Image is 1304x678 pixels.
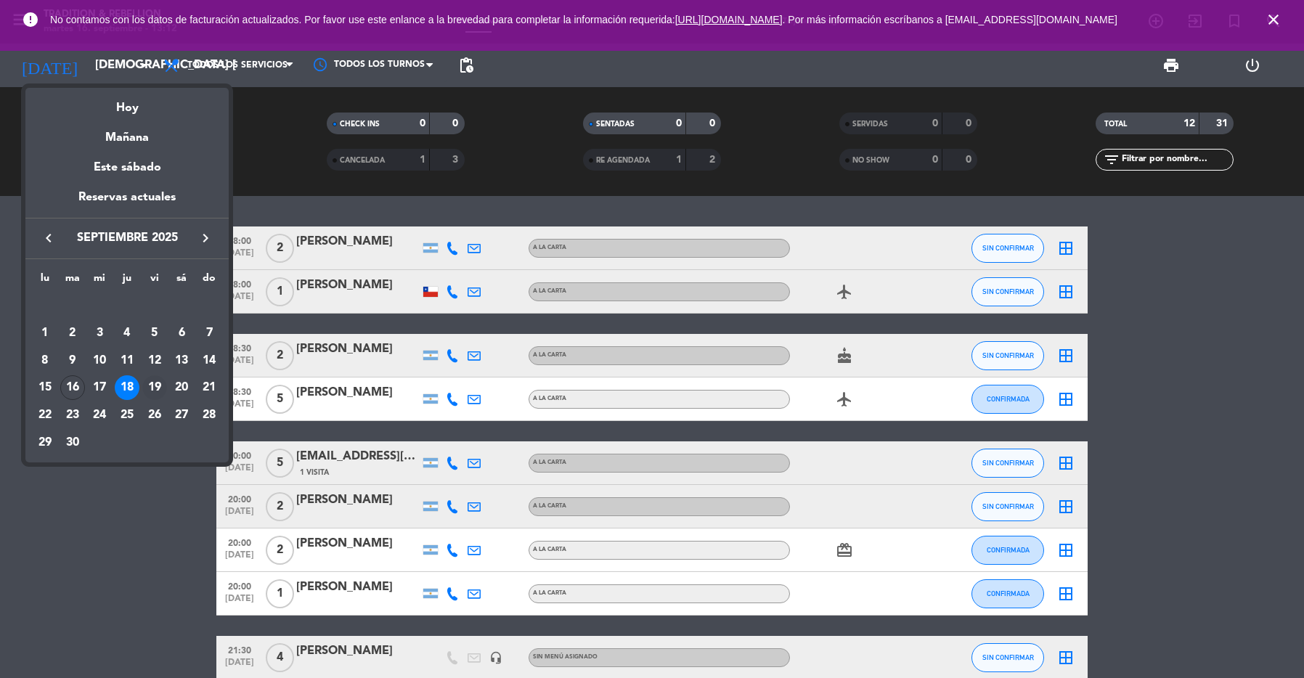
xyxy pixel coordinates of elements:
div: 5 [142,321,167,346]
div: 17 [87,375,112,400]
th: lunes [31,270,59,293]
td: 25 de septiembre de 2025 [113,401,141,429]
td: 23 de septiembre de 2025 [59,401,86,429]
div: 26 [142,403,167,428]
div: Este sábado [25,147,229,188]
td: 14 de septiembre de 2025 [195,347,223,375]
span: septiembre 2025 [62,229,192,248]
div: 21 [197,375,221,400]
div: 7 [197,321,221,346]
div: 30 [60,430,85,455]
div: 13 [169,348,194,373]
td: 7 de septiembre de 2025 [195,319,223,347]
div: Mañana [25,118,229,147]
td: 12 de septiembre de 2025 [141,347,168,375]
div: 2 [60,321,85,346]
div: 28 [197,403,221,428]
td: 2 de septiembre de 2025 [59,319,86,347]
td: 21 de septiembre de 2025 [195,374,223,401]
th: martes [59,270,86,293]
td: 11 de septiembre de 2025 [113,347,141,375]
td: 5 de septiembre de 2025 [141,319,168,347]
i: keyboard_arrow_left [40,229,57,247]
td: 9 de septiembre de 2025 [59,347,86,375]
td: 10 de septiembre de 2025 [86,347,113,375]
div: Reservas actuales [25,188,229,218]
div: 18 [115,375,139,400]
td: 29 de septiembre de 2025 [31,429,59,457]
td: 4 de septiembre de 2025 [113,319,141,347]
div: 11 [115,348,139,373]
div: Hoy [25,88,229,118]
div: 23 [60,403,85,428]
div: 1 [33,321,57,346]
td: 18 de septiembre de 2025 [113,374,141,401]
div: 27 [169,403,194,428]
div: 3 [87,321,112,346]
div: 29 [33,430,57,455]
div: 16 [60,375,85,400]
td: 26 de septiembre de 2025 [141,401,168,429]
th: domingo [195,270,223,293]
td: 8 de septiembre de 2025 [31,347,59,375]
td: 1 de septiembre de 2025 [31,319,59,347]
th: miércoles [86,270,113,293]
div: 24 [87,403,112,428]
button: keyboard_arrow_right [192,229,219,248]
td: 27 de septiembre de 2025 [168,401,196,429]
td: 19 de septiembre de 2025 [141,374,168,401]
div: 14 [197,348,221,373]
i: keyboard_arrow_right [197,229,214,247]
div: 12 [142,348,167,373]
div: 19 [142,375,167,400]
div: 10 [87,348,112,373]
td: 28 de septiembre de 2025 [195,401,223,429]
th: sábado [168,270,196,293]
th: jueves [113,270,141,293]
div: 25 [115,403,139,428]
td: 20 de septiembre de 2025 [168,374,196,401]
div: 20 [169,375,194,400]
button: keyboard_arrow_left [36,229,62,248]
td: 6 de septiembre de 2025 [168,319,196,347]
td: 13 de septiembre de 2025 [168,347,196,375]
td: 15 de septiembre de 2025 [31,374,59,401]
td: 16 de septiembre de 2025 [59,374,86,401]
div: 15 [33,375,57,400]
div: 22 [33,403,57,428]
td: 22 de septiembre de 2025 [31,401,59,429]
div: 8 [33,348,57,373]
th: viernes [141,270,168,293]
td: 17 de septiembre de 2025 [86,374,113,401]
td: 30 de septiembre de 2025 [59,429,86,457]
div: 4 [115,321,139,346]
div: 6 [169,321,194,346]
div: 9 [60,348,85,373]
td: 3 de septiembre de 2025 [86,319,113,347]
td: SEP. [31,292,223,319]
td: 24 de septiembre de 2025 [86,401,113,429]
